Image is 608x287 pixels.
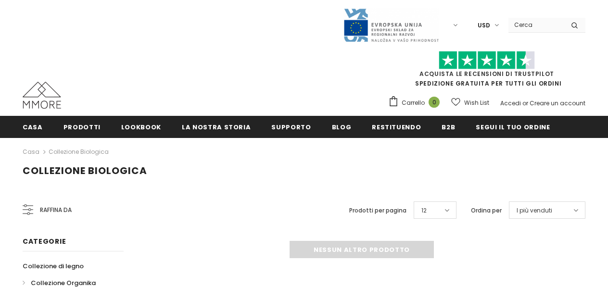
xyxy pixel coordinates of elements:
a: Casa [23,116,43,137]
span: Categorie [23,237,66,246]
img: Casi MMORE [23,82,61,109]
a: La nostra storia [182,116,251,137]
span: Blog [332,123,352,132]
a: Prodotti [63,116,101,137]
span: Collezione biologica [23,164,147,177]
a: Carrello 0 [388,96,444,110]
a: B2B [442,116,455,137]
span: Restituendo [372,123,421,132]
span: USD [478,21,490,30]
a: Blog [332,116,352,137]
span: La nostra storia [182,123,251,132]
a: Segui il tuo ordine [476,116,550,137]
span: Wish List [464,98,489,108]
span: Prodotti [63,123,101,132]
a: Collezione di legno [23,258,84,275]
span: SPEDIZIONE GRATUITA PER TUTTI GLI ORDINI [388,55,585,87]
span: supporto [271,123,311,132]
img: Javni Razpis [343,8,439,43]
span: Lookbook [121,123,161,132]
label: Prodotti per pagina [349,206,406,215]
span: Carrello [402,98,425,108]
span: Casa [23,123,43,132]
a: Lookbook [121,116,161,137]
span: I più venduti [517,206,552,215]
a: Creare un account [530,99,585,107]
span: B2B [442,123,455,132]
input: Search Site [508,18,564,32]
img: Fidati di Pilot Stars [439,51,535,70]
span: 0 [429,97,440,108]
a: Acquista le recensioni di TrustPilot [419,70,554,78]
a: Wish List [451,94,489,111]
a: Javni Razpis [343,21,439,29]
a: Collezione biologica [49,148,109,156]
span: Raffina da [40,205,72,215]
a: Restituendo [372,116,421,137]
a: Casa [23,146,39,158]
span: Segui il tuo ordine [476,123,550,132]
label: Ordina per [471,206,502,215]
a: Accedi [500,99,521,107]
span: or [522,99,528,107]
a: supporto [271,116,311,137]
span: 12 [421,206,427,215]
span: Collezione di legno [23,262,84,271]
